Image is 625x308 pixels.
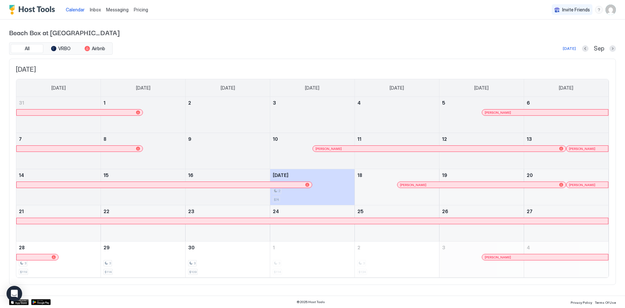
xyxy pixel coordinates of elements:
[188,100,191,106] span: 2
[104,245,110,250] span: 29
[485,255,605,259] div: [PERSON_NAME]
[355,97,439,109] a: September 4, 2025
[16,97,101,133] td: August 31, 2025
[104,270,112,274] span: $114
[189,270,197,274] span: $109
[439,97,524,133] td: September 5, 2025
[559,85,573,91] span: [DATE]
[354,169,439,205] td: September 18, 2025
[357,245,360,250] span: 2
[524,169,608,181] a: September 20, 2025
[16,169,101,205] td: September 14, 2025
[442,209,448,214] span: 26
[605,5,616,15] div: User profile
[594,45,604,52] span: Sep
[297,300,325,304] span: © 2025 Host Tools
[273,245,275,250] span: 1
[527,136,532,142] span: 13
[524,97,608,109] a: September 6, 2025
[16,205,101,242] td: September 21, 2025
[270,133,354,145] a: September 10, 2025
[7,286,22,301] div: Open Intercom Messenger
[186,169,270,205] td: September 16, 2025
[92,46,105,51] span: Airbnb
[273,136,278,142] span: 10
[524,97,608,133] td: September 6, 2025
[90,6,101,13] a: Inbox
[439,133,524,169] td: September 12, 2025
[442,245,445,250] span: 3
[104,136,106,142] span: 8
[214,79,242,97] a: Tuesday
[552,79,580,97] a: Saturday
[101,169,185,181] a: September 15, 2025
[524,133,608,145] a: September 13, 2025
[186,242,270,278] td: September 30, 2025
[270,242,355,278] td: October 1, 2025
[400,183,563,187] div: [PERSON_NAME]
[468,79,495,97] a: Friday
[354,97,439,133] td: September 4, 2025
[383,79,410,97] a: Thursday
[101,97,186,133] td: September 1, 2025
[357,136,361,142] span: 11
[562,7,590,13] span: Invite Friends
[186,97,270,133] td: September 2, 2025
[357,172,362,178] span: 18
[439,242,524,254] a: October 3, 2025
[16,242,101,254] a: September 28, 2025
[9,5,58,15] a: Host Tools Logo
[442,172,447,178] span: 19
[270,133,355,169] td: September 10, 2025
[524,242,608,254] a: October 4, 2025
[101,205,186,242] td: September 22, 2025
[400,183,426,187] span: [PERSON_NAME]
[595,299,616,305] a: Terms Of Use
[66,6,85,13] a: Calendar
[571,301,592,304] span: Privacy Policy
[354,205,439,242] td: September 25, 2025
[485,255,511,259] span: [PERSON_NAME]
[9,42,113,55] div: tab-group
[186,133,270,169] td: September 9, 2025
[101,97,185,109] a: September 1, 2025
[439,133,524,145] a: September 12, 2025
[58,46,71,51] span: VRBO
[194,261,196,265] span: 3
[31,299,51,305] a: Google Play Store
[45,44,77,53] button: VRBO
[273,100,276,106] span: 3
[186,205,270,242] td: September 23, 2025
[439,205,524,217] a: September 26, 2025
[16,169,101,181] a: September 14, 2025
[134,7,148,13] span: Pricing
[16,242,101,278] td: September 28, 2025
[524,242,608,278] td: October 4, 2025
[270,97,354,109] a: September 3, 2025
[19,245,25,250] span: 28
[474,85,489,91] span: [DATE]
[355,205,439,217] a: September 25, 2025
[527,100,530,106] span: 6
[355,169,439,181] a: September 18, 2025
[442,100,445,106] span: 5
[527,245,530,250] span: 4
[16,205,101,217] a: September 21, 2025
[562,45,577,52] button: [DATE]
[19,136,22,142] span: 7
[188,172,193,178] span: 16
[527,172,533,178] span: 20
[439,205,524,242] td: September 26, 2025
[569,183,595,187] span: [PERSON_NAME]
[186,97,270,109] a: September 2, 2025
[9,299,29,305] a: App Store
[595,6,603,14] div: menu
[11,44,43,53] button: All
[104,100,105,106] span: 1
[101,205,185,217] a: September 22, 2025
[524,205,608,242] td: September 27, 2025
[136,85,150,91] span: [DATE]
[595,301,616,304] span: Terms Of Use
